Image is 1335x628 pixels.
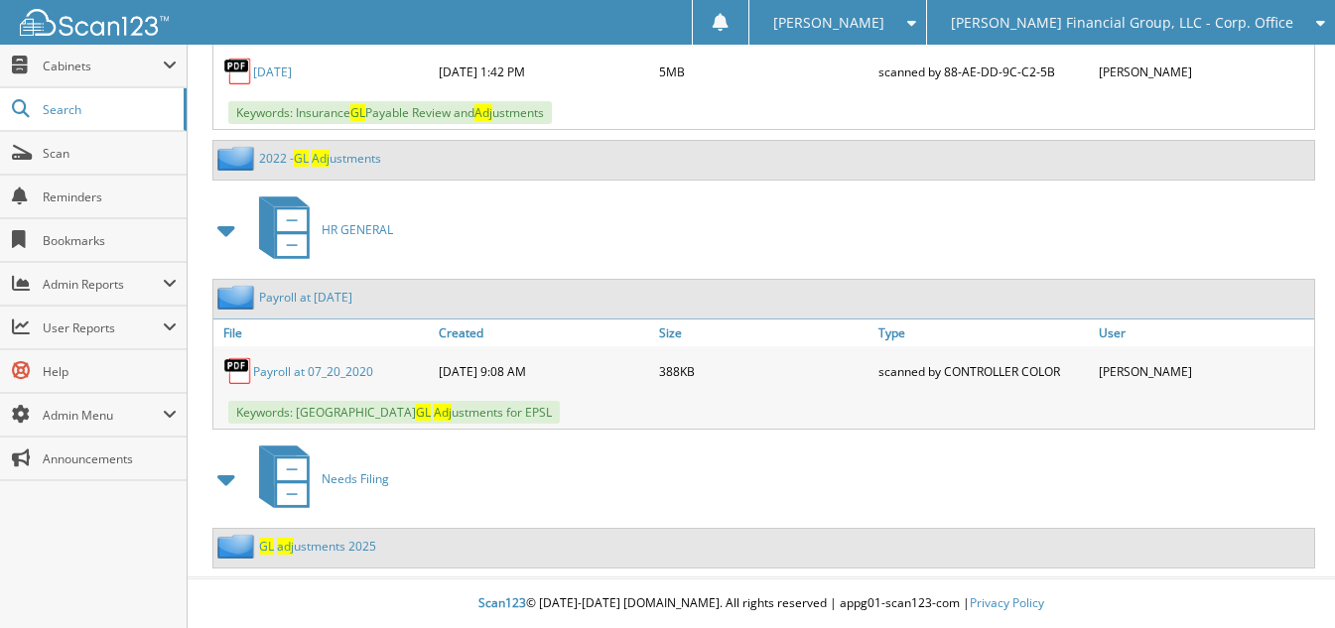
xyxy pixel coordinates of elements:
[43,188,177,205] span: Reminders
[434,351,654,391] div: [DATE] 9:08 AM
[188,579,1335,628] div: © [DATE]-[DATE] [DOMAIN_NAME]. All rights reserved | appg01-scan123-com |
[228,401,560,424] span: Keywords: [GEOGRAPHIC_DATA] ustments for EPSL
[43,450,177,467] span: Announcements
[259,289,352,306] a: Payroll at [DATE]
[474,104,492,121] span: Adj
[873,351,1094,391] div: scanned by CONTROLLER COLOR
[434,319,654,346] a: Created
[970,594,1044,611] a: Privacy Policy
[213,319,434,346] a: File
[223,57,253,86] img: PDF.png
[43,319,163,336] span: User Reports
[228,101,552,124] span: Keywords: Insurance Payable Review and ustments
[277,538,294,555] span: adj
[253,63,292,80] a: [DATE]
[434,52,654,91] div: [DATE] 1:42 PM
[43,407,163,424] span: Admin Menu
[654,351,874,391] div: 388KB
[247,440,389,518] a: Needs Filing
[294,150,309,167] span: GL
[217,285,259,310] img: folder2.png
[217,146,259,171] img: folder2.png
[654,319,874,346] a: Size
[478,594,526,611] span: Scan123
[43,58,163,74] span: Cabinets
[416,404,431,421] span: GL
[350,104,365,121] span: GL
[322,470,389,487] span: Needs Filing
[1094,319,1314,346] a: User
[654,52,874,91] div: 5MB
[434,404,452,421] span: Adj
[312,150,330,167] span: Adj
[259,150,381,167] a: 2022 -GL Adjustments
[43,101,174,118] span: Search
[259,538,376,555] a: GL adjustments 2025
[247,190,393,269] a: HR GENERAL
[217,534,259,559] img: folder2.png
[43,232,177,249] span: Bookmarks
[951,17,1293,29] span: [PERSON_NAME] Financial Group, LLC - Corp. Office
[1094,52,1314,91] div: [PERSON_NAME]
[43,145,177,162] span: Scan
[322,221,393,238] span: HR GENERAL
[873,52,1094,91] div: scanned by 88-AE-DD-9C-C2-5B
[773,17,884,29] span: [PERSON_NAME]
[20,9,169,36] img: scan123-logo-white.svg
[253,363,373,380] a: Payroll at 07_20_2020
[43,276,163,293] span: Admin Reports
[259,538,274,555] span: GL
[223,356,253,386] img: PDF.png
[1236,533,1335,628] iframe: Chat Widget
[873,319,1094,346] a: Type
[43,363,177,380] span: Help
[1094,351,1314,391] div: [PERSON_NAME]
